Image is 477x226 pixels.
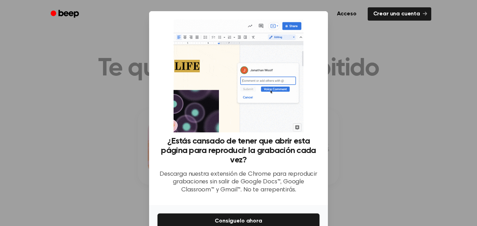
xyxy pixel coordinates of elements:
[215,218,262,224] font: Consíguelo ahora
[46,7,85,21] a: Bip
[373,11,420,17] font: Crear una cuenta
[161,137,316,164] font: ¿Estás cansado de tener que abrir esta página para reproducir la grabación cada vez?
[330,6,364,22] a: Acceso
[174,20,303,132] img: Extensión de pitido en acción
[337,11,357,17] font: Acceso
[160,171,317,193] font: Descarga nuestra extensión de Chrome para reproducir grabaciones sin salir de Google Docs™, Googl...
[368,7,431,21] a: Crear una cuenta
